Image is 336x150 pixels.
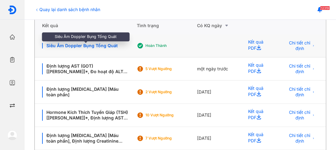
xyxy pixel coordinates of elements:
div: 5 Vượt ngưỡng [145,66,194,71]
div: Định lượng AST (GOT) [[PERSON_NAME]]*, Đo hoạt độ ALT (GPT) [[PERSON_NAME]]*, Thời Gian Prothromb... [42,63,129,74]
div: Kết quả PDF [240,57,277,81]
div: [DATE] [197,127,240,150]
div: Định lượng [MEDICAL_DATA] [Máu toàn phần] [42,86,129,98]
div: Kết quả PDF [240,81,277,104]
div: Kết quả PDF [240,34,277,57]
div: 2 Vượt ngưỡng [145,90,194,94]
div: Kết quả [35,17,136,34]
div: Quay lại danh sách bệnh nhân [34,6,100,13]
span: 12319 [320,6,330,10]
div: [DATE] [197,81,240,104]
div: 10 Vượt ngưỡng [145,113,194,118]
div: Hoàn thành [145,43,194,48]
button: Chi tiết chỉ định [285,87,318,97]
div: một ngày trước [197,57,240,81]
span: Chi tiết chỉ định [288,86,311,98]
button: Chi tiết chỉ định [285,133,318,143]
button: Chi tiết chỉ định [285,64,318,74]
span: Chi tiết chỉ định [288,110,311,121]
div: Định lượng [MEDICAL_DATA] [Máu toàn phần], Định lượng Creatinine [Huyết Thanh]*, Tổng Phân Tích N... [42,133,129,144]
img: logo [7,130,17,140]
img: logo [8,5,17,15]
button: Chi tiết chỉ định [285,41,318,51]
div: [DATE] [197,104,240,127]
div: Có KQ ngày [197,22,240,29]
span: Chi tiết chỉ định [288,40,311,51]
div: 7 Vượt ngưỡng [145,136,194,141]
span: Chi tiết chỉ định [288,133,311,144]
span: Chi tiết chỉ định [288,63,311,74]
div: Tình trạng [136,17,197,34]
div: Kết quả PDF [240,104,277,127]
div: Hormone Kích Thích Tuyến Giáp (TSH) [[PERSON_NAME]]*, Định lượng AST (GOT) [Huyết Thanh]*, Định l... [42,110,129,121]
div: Kết quả PDF [240,127,277,150]
div: Siêu Âm Doppler Bụng Tổng Quát [42,43,129,48]
button: Chi tiết chỉ định [285,110,318,120]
